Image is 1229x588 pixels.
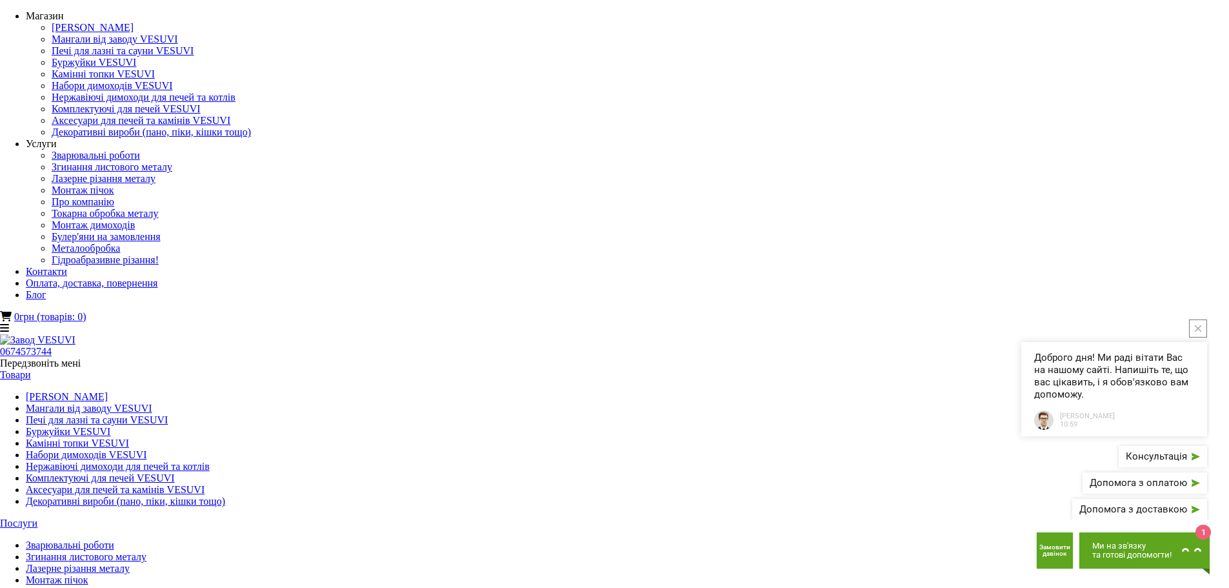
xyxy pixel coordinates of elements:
[52,115,230,126] a: Аксесуари для печей та камінів VESUVI
[1060,412,1115,420] span: [PERSON_NAME]
[1072,499,1207,520] button: Допомога з доставкою
[26,414,168,425] a: Печі для лазні та сауни VESUVI
[26,138,1229,150] div: Услуги
[52,208,158,219] a: Токарна обробка металу
[26,551,146,562] a: Згинання листового металу
[26,472,175,483] a: Комплектуючі для печей VESUVI
[52,80,173,91] a: Набори димоходів VESUVI
[26,266,67,277] a: Контакти
[52,161,172,172] a: Згинання листового металу
[26,461,210,472] a: Нержавіючі димоходи для печей та котлів
[52,196,114,207] a: Про компанію
[1079,505,1187,514] span: Допомога з доставкою
[52,103,201,114] a: Комплектуючі для печей VESUVI
[26,574,88,585] a: Монтаж пічок
[1034,352,1194,401] span: Доброго дня! Ми раді вітати Вас на нашому сайті. Напишіть те, що вас цікавить, і я обов'язково ва...
[26,496,225,507] a: Декоративні вироби (пано, піки, кішки тощо)
[1189,319,1207,338] button: close button
[26,10,1229,22] div: Магазин
[52,22,134,33] a: [PERSON_NAME]
[52,34,178,45] a: Мангали від заводу VESUVI
[52,243,120,254] a: Металообробка
[52,68,155,79] a: Камінні топки VESUVI
[26,391,108,402] a: [PERSON_NAME]
[52,150,140,161] a: Зварювальні роботи
[52,173,155,184] a: Лазерне різання металу
[26,438,129,449] a: Камінні топки VESUVI
[14,311,86,322] a: 0грн (товарів: 0)
[26,289,46,300] a: Блог
[1092,542,1172,551] span: Ми на зв'язку
[1126,452,1187,461] span: Консультація
[52,127,251,137] a: Декоративні вироби (пано, піки, кішки тощо)
[1092,551,1172,560] span: та готові допомогти!
[52,92,235,103] a: Нержавіючі димоходи для печей та котлів
[52,231,161,242] a: Булер'яни на замовлення
[26,449,147,460] a: Набори димоходів VESUVI
[52,57,136,68] a: Буржуйки VESUVI
[1195,525,1211,540] span: 1
[1090,478,1187,488] span: Допомога з оплатою
[52,45,194,56] a: Печі для лазні та сауни VESUVI
[52,185,114,196] a: Монтаж пічок
[1083,472,1207,494] button: Допомога з оплатою
[1079,532,1210,569] button: Chat button
[26,403,152,414] a: Мангали від заводу VESUVI
[26,278,157,289] a: Оплата, доставка, повернення
[1037,544,1073,557] span: Замовити дзвінок
[1060,420,1115,429] span: 10:59
[26,540,114,551] a: Зварювальні роботи
[26,484,205,495] a: Аксесуари для печей та камінів VESUVI
[26,563,130,574] a: Лазерне різання металу
[1037,532,1073,569] button: Get Call button
[52,254,159,265] a: Гідроабразивне різання!
[1119,446,1207,467] button: Консультація
[52,219,135,230] a: Монтаж димоходів
[26,426,110,437] a: Буржуйки VESUVI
